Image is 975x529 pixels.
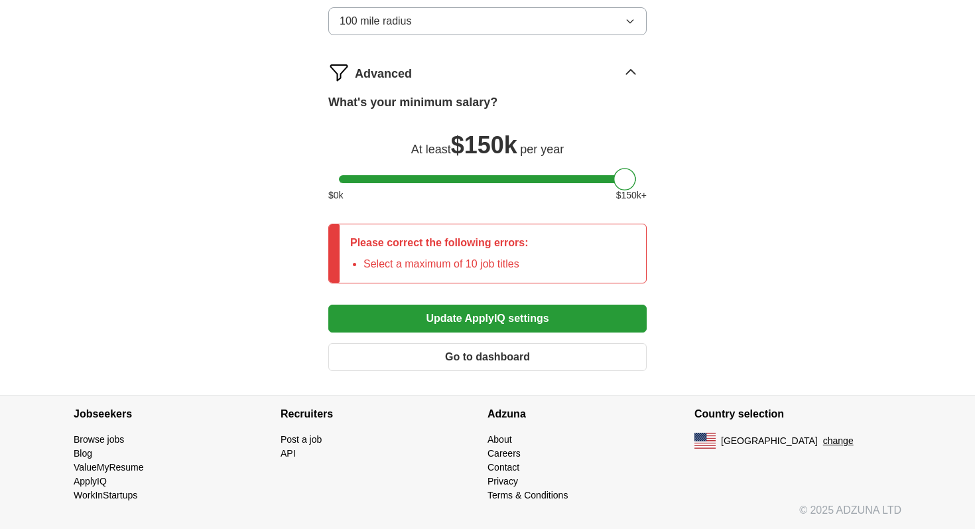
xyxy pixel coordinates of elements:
span: [GEOGRAPHIC_DATA] [721,434,818,448]
h4: Country selection [694,396,901,433]
button: change [823,434,854,448]
span: At least [411,143,451,156]
a: Terms & Conditions [487,490,568,500]
p: Please correct the following errors: [350,235,529,251]
a: About [487,434,512,445]
span: $ 0 k [328,189,344,202]
div: © 2025 ADZUNA LTD [63,502,912,529]
span: $ 150k [451,131,517,159]
a: API [281,448,296,459]
span: per year [520,143,564,156]
a: ApplyIQ [74,476,107,487]
button: Update ApplyIQ settings [328,305,647,333]
a: Post a job [281,434,322,445]
a: ValueMyResume [74,462,144,473]
a: Blog [74,448,92,459]
button: Go to dashboard [328,343,647,371]
a: WorkInStartups [74,490,137,500]
span: Advanced [355,65,412,83]
button: 100 mile radius [328,7,647,35]
span: 100 mile radius [340,13,412,29]
a: Browse jobs [74,434,124,445]
a: Contact [487,462,519,473]
a: Careers [487,448,521,459]
a: Privacy [487,476,518,487]
img: filter [328,62,350,83]
img: US flag [694,433,716,449]
li: Select a maximum of 10 job titles [363,256,529,272]
span: $ 150 k+ [616,189,647,202]
label: What's your minimum salary? [328,94,497,112]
